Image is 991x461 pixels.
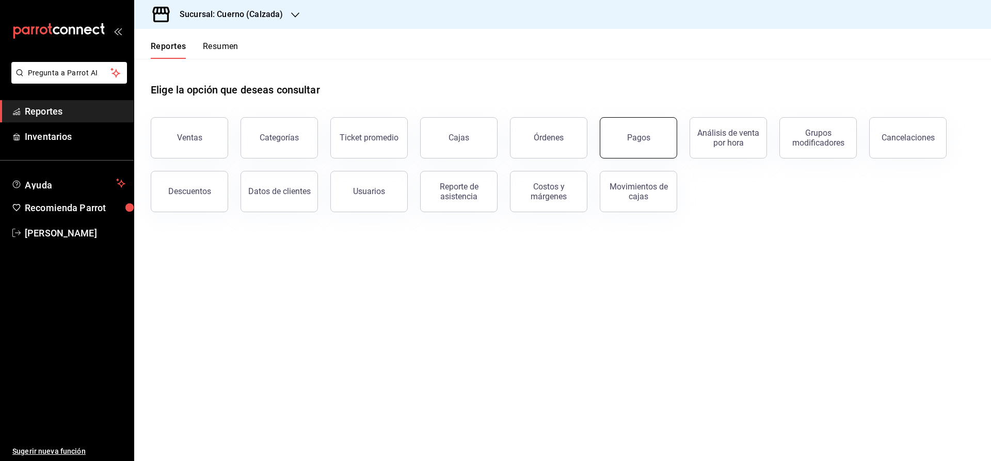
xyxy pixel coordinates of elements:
[28,68,111,78] span: Pregunta a Parrot AI
[260,133,299,142] div: Categorías
[151,117,228,158] button: Ventas
[882,133,935,142] div: Cancelaciones
[203,41,238,59] button: Resumen
[151,82,320,98] h1: Elige la opción que deseas consultar
[171,8,283,21] h3: Sucursal: Cuerno (Calzada)
[869,117,947,158] button: Cancelaciones
[627,133,650,142] div: Pagos
[420,117,498,158] a: Cajas
[177,133,202,142] div: Ventas
[151,41,238,59] div: navigation tabs
[420,171,498,212] button: Reporte de asistencia
[696,128,760,148] div: Análisis de venta por hora
[241,117,318,158] button: Categorías
[25,104,125,118] span: Reportes
[517,182,581,201] div: Costos y márgenes
[151,171,228,212] button: Descuentos
[248,186,311,196] div: Datos de clientes
[114,27,122,35] button: open_drawer_menu
[600,117,677,158] button: Pagos
[25,177,112,189] span: Ayuda
[12,446,125,457] span: Sugerir nueva función
[340,133,398,142] div: Ticket promedio
[241,171,318,212] button: Datos de clientes
[449,132,470,144] div: Cajas
[606,182,670,201] div: Movimientos de cajas
[786,128,850,148] div: Grupos modificadores
[151,41,186,59] button: Reportes
[779,117,857,158] button: Grupos modificadores
[427,182,491,201] div: Reporte de asistencia
[25,226,125,240] span: [PERSON_NAME]
[330,171,408,212] button: Usuarios
[690,117,767,158] button: Análisis de venta por hora
[11,62,127,84] button: Pregunta a Parrot AI
[25,130,125,144] span: Inventarios
[25,201,125,215] span: Recomienda Parrot
[510,171,587,212] button: Costos y márgenes
[7,75,127,86] a: Pregunta a Parrot AI
[510,117,587,158] button: Órdenes
[168,186,211,196] div: Descuentos
[330,117,408,158] button: Ticket promedio
[600,171,677,212] button: Movimientos de cajas
[534,133,564,142] div: Órdenes
[353,186,385,196] div: Usuarios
